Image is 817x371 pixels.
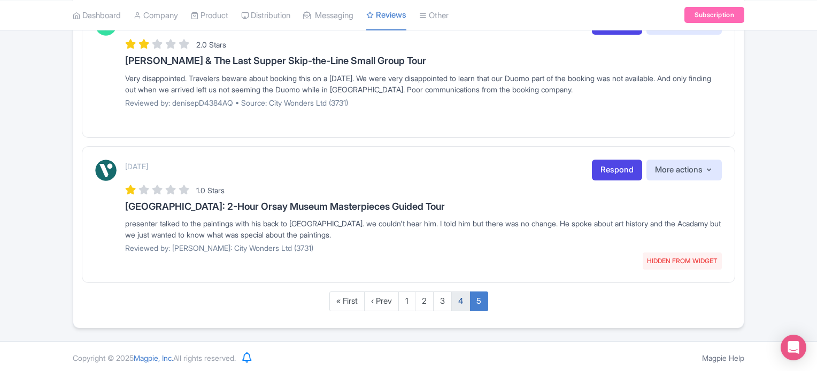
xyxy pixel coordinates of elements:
[125,242,722,254] p: Reviewed by: [PERSON_NAME]: City Wonders Ltd (3731)
[684,7,744,23] a: Subscription
[469,291,488,311] a: 5
[66,352,242,364] div: Copyright © 2025 All rights reserved.
[191,1,228,30] a: Product
[329,291,365,311] a: « First
[196,40,226,49] span: 2.0 Stars
[196,186,225,195] span: 1.0 Stars
[125,201,722,212] h3: [GEOGRAPHIC_DATA]: 2-Hour Orsay Museum Masterpieces Guided Tour
[125,97,722,108] p: Reviewed by: denisepD4384AQ • Source: City Wonders Ltd (3731)
[303,1,353,30] a: Messaging
[125,161,148,172] p: [DATE]
[364,291,399,311] a: ‹ Prev
[134,1,178,30] a: Company
[415,291,434,311] a: 2
[95,160,117,181] img: Viator Logo
[781,335,806,360] div: Open Intercom Messenger
[134,353,173,362] span: Magpie, Inc.
[451,291,470,311] a: 4
[73,1,121,30] a: Dashboard
[125,56,722,66] h3: [PERSON_NAME] & The Last Supper Skip-the-Line Small Group Tour
[125,218,722,240] div: presenter talked to the paintings with his back to [GEOGRAPHIC_DATA]. we couldn't hear him. I tol...
[702,353,744,362] a: Magpie Help
[241,1,290,30] a: Distribution
[592,160,642,180] a: Respond
[433,291,452,311] a: 3
[419,1,449,30] a: Other
[125,73,722,95] div: Very disappointed. Travelers beware about booking this on a [DATE]. We were very disappointed to ...
[643,252,722,270] span: HIDDEN FROM WIDGET
[398,291,415,311] a: 1
[646,160,722,180] button: More actions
